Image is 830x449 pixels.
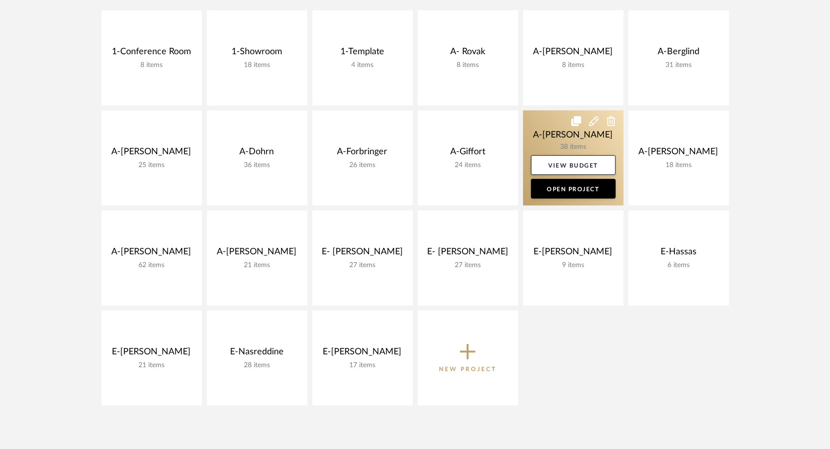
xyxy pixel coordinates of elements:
[426,46,510,61] div: A- Rovak
[531,46,616,61] div: A-[PERSON_NAME]
[636,61,721,69] div: 31 items
[531,61,616,69] div: 8 items
[426,61,510,69] div: 8 items
[215,61,299,69] div: 18 items
[109,261,194,270] div: 62 items
[636,261,721,270] div: 6 items
[109,146,194,161] div: A-[PERSON_NAME]
[320,346,405,361] div: E-[PERSON_NAME]
[636,246,721,261] div: E-Hassas
[109,346,194,361] div: E-[PERSON_NAME]
[531,155,616,175] a: View Budget
[418,311,518,406] button: New Project
[215,246,299,261] div: A-[PERSON_NAME]
[320,161,405,170] div: 26 items
[426,246,510,261] div: E- [PERSON_NAME]
[636,161,721,170] div: 18 items
[215,261,299,270] div: 21 items
[109,361,194,370] div: 21 items
[109,61,194,69] div: 8 items
[109,246,194,261] div: A-[PERSON_NAME]
[320,46,405,61] div: 1-Template
[215,361,299,370] div: 28 items
[109,161,194,170] div: 25 items
[531,179,616,199] a: Open Project
[531,261,616,270] div: 9 items
[320,361,405,370] div: 17 items
[215,46,299,61] div: 1-Showroom
[109,46,194,61] div: 1-Conference Room
[636,46,721,61] div: A-Berglind
[439,364,497,374] p: New Project
[215,346,299,361] div: E-Nasreddine
[320,261,405,270] div: 27 items
[320,246,405,261] div: E- [PERSON_NAME]
[320,146,405,161] div: A-Forbringer
[426,261,510,270] div: 27 items
[215,161,299,170] div: 36 items
[320,61,405,69] div: 4 items
[531,246,616,261] div: E-[PERSON_NAME]
[426,146,510,161] div: A-Giffort
[215,146,299,161] div: A-Dohrn
[636,146,721,161] div: A-[PERSON_NAME]
[426,161,510,170] div: 24 items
